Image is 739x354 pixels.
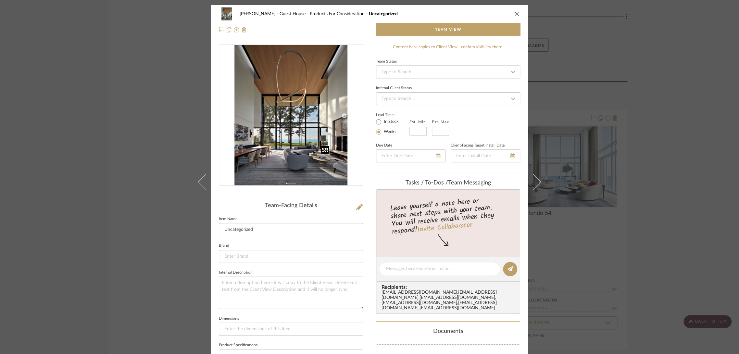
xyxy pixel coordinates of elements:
[376,44,520,51] div: Content here copies to Client View - confirm visibility there.
[219,323,363,336] input: Enter the dimensions of this item
[376,328,520,335] div: Documents
[219,218,237,221] label: Item Name
[409,120,426,124] label: Est. Min
[219,202,363,209] div: Team-Facing Details
[451,144,505,147] label: Client-Facing Target Install Date
[219,45,363,185] div: 0
[376,112,409,118] label: Lead Time
[417,219,472,236] a: Invite Collaborator
[219,7,234,20] img: 15bab2be-6937-4fb3-aa14-132b225aff5f_48x40.jpg
[382,119,399,125] label: In Stock
[219,244,229,247] label: Brand
[376,87,412,90] div: Internal Client Status
[219,250,363,263] input: Enter Brand
[376,65,520,78] input: Type to Search…
[369,12,398,16] span: Uncategorized
[242,27,247,32] img: Remove from project
[234,45,347,185] img: 15bab2be-6937-4fb3-aa14-132b225aff5f_436x436.jpg
[432,120,449,124] label: Est. Max
[382,284,517,290] span: Recipients:
[382,129,396,135] label: Weeks
[240,12,310,16] span: [PERSON_NAME] - Guest House
[406,180,448,186] span: Tasks / To-Dos /
[219,223,363,236] input: Enter Item Name
[435,23,461,36] span: Team View
[451,149,520,162] input: Enter Install Date
[219,317,239,320] label: Dimensions
[376,92,520,105] input: Type to Search…
[376,180,520,187] div: team Messaging
[219,271,253,274] label: Internal Description
[514,11,520,17] button: close
[376,118,409,136] mat-radio-group: Select item type
[375,194,521,237] div: Leave yourself a note here or share next steps with your team. You will receive emails when they ...
[310,12,369,16] span: Products For Consideration
[376,144,392,147] label: Due Date
[376,149,445,162] input: Enter Due Date
[219,344,257,347] label: Product Specifications
[382,290,517,311] div: [EMAIL_ADDRESS][DOMAIN_NAME] , [EMAIL_ADDRESS][DOMAIN_NAME] , [EMAIL_ADDRESS][DOMAIN_NAME] , [EMA...
[376,60,397,63] div: Team Status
